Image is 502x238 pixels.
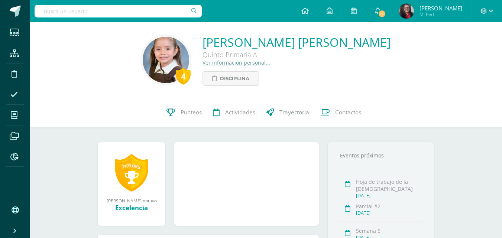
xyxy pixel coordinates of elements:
[315,98,367,127] a: Contactos
[143,37,189,83] img: 4e6926c4fb9b2ca8966574251835922f.png
[203,59,270,66] a: Ver información personal...
[337,152,425,159] div: Eventos próximos
[225,108,255,116] span: Actividades
[207,98,261,127] a: Actividades
[220,72,249,85] span: Disciplina
[335,108,361,116] span: Contactos
[279,108,309,116] span: Trayectoria
[181,108,202,116] span: Punteos
[420,11,462,17] span: Mi Perfil
[203,71,259,86] a: Disciplina
[161,98,207,127] a: Punteos
[356,203,422,210] div: Parcial #2
[399,4,414,19] img: 4f1d20c8bafb3cbeaa424ebc61ec86ed.png
[356,227,422,234] div: Semana 5
[35,5,202,17] input: Busca un usuario...
[356,210,422,216] div: [DATE]
[378,10,386,18] span: 1
[420,4,462,12] span: [PERSON_NAME]
[203,50,391,59] div: Quinto Primaria A
[261,98,315,127] a: Trayectoria
[105,203,158,212] div: Excelencia
[105,198,158,203] div: [PERSON_NAME] obtuvo
[176,68,191,85] div: 4
[203,34,391,50] a: [PERSON_NAME] [PERSON_NAME]
[356,192,422,199] div: [DATE]
[356,178,422,192] div: Hoja de trabajo de la [DEMOGRAPHIC_DATA]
